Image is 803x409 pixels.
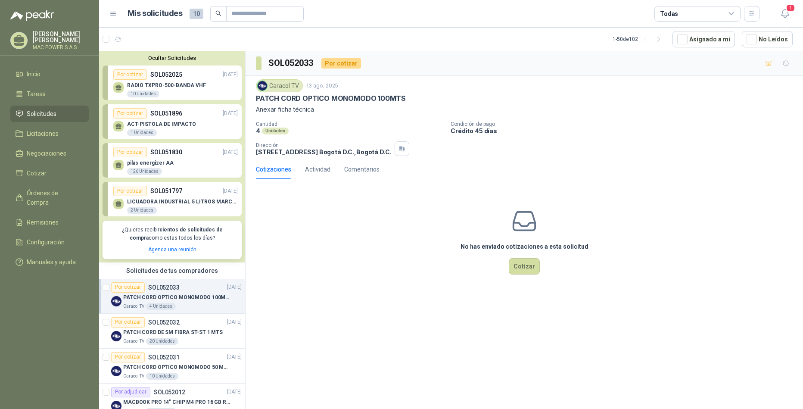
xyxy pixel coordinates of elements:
a: Órdenes de Compra [10,185,89,211]
a: Tareas [10,86,89,102]
p: SOL052033 [148,284,180,290]
p: Caracol TV [123,338,144,345]
p: SOL051830 [150,147,182,157]
p: SOL052031 [148,354,180,360]
button: No Leídos [742,31,793,47]
button: 1 [777,6,793,22]
a: Remisiones [10,214,89,231]
p: [DATE] [223,187,238,195]
button: Cotizar [509,258,540,275]
div: Todas [660,9,678,19]
p: [STREET_ADDRESS] Bogotá D.C. , Bogotá D.C. [256,148,391,156]
span: Negociaciones [27,149,66,158]
span: Órdenes de Compra [27,188,81,207]
div: 2 Unidades [127,207,157,214]
p: [DATE] [227,388,242,396]
h3: SOL052033 [268,56,314,70]
div: 4 Unidades [146,303,176,310]
div: Ocultar SolicitudesPor cotizarSOL052025[DATE] RADIO TXPRO-500-BANDA VHF10 UnidadesPor cotizarSOL0... [99,51,245,262]
a: Por cotizarSOL052031[DATE] Company LogoPATCH CORD OPTICO MONOMODO 50 MTSCaracol TV10 Unidades [99,349,245,384]
a: Por cotizarSOL052025[DATE] RADIO TXPRO-500-BANDA VHF10 Unidades [103,66,242,100]
span: Configuración [27,237,65,247]
p: Dirección [256,142,391,148]
p: SOL051896 [150,109,182,118]
a: Por cotizarSOL051830[DATE] pilas energizer AA126 Unidades [103,143,242,178]
a: Configuración [10,234,89,250]
p: [DATE] [227,283,242,291]
p: [DATE] [227,353,242,361]
p: Caracol TV [123,303,144,310]
div: Caracol TV [256,79,303,92]
a: Negociaciones [10,145,89,162]
a: Inicio [10,66,89,82]
div: Por cotizar [113,69,147,80]
span: search [215,10,221,16]
div: Por cotizar [113,147,147,157]
p: ACT-PISTOLA DE IMPACTO [127,121,196,127]
div: Por adjudicar [111,387,150,397]
p: Cantidad [256,121,444,127]
span: 1 [786,4,795,12]
span: Tareas [27,89,46,99]
img: Company Logo [111,366,121,376]
div: 10 Unidades [146,373,178,380]
a: Manuales y ayuda [10,254,89,270]
p: 4 [256,127,260,134]
span: Cotizar [27,169,47,178]
img: Company Logo [111,331,121,341]
p: Condición de pago [451,121,800,127]
button: Ocultar Solicitudes [103,55,242,61]
p: MAC POWER S.A.S [33,45,89,50]
p: PATCH CORD DE SM FIBRA ST-ST 1 MTS [123,328,223,337]
b: cientos de solicitudes de compra [130,227,223,241]
span: Inicio [27,69,40,79]
div: 20 Unidades [146,338,178,345]
div: Por cotizar [113,108,147,119]
div: Por cotizar [321,58,361,69]
p: pilas energizer AA [127,160,174,166]
a: Licitaciones [10,125,89,142]
p: LICUADORA INDUSTRIAL 5 LITROS MARCA NINJA [127,199,238,205]
div: Por cotizar [111,317,145,328]
h1: Mis solicitudes [128,7,183,20]
a: Por cotizarSOL052032[DATE] Company LogoPATCH CORD DE SM FIBRA ST-ST 1 MTSCaracol TV20 Unidades [99,314,245,349]
a: Agenda una reunión [148,247,196,253]
p: SOL052025 [150,70,182,79]
div: Comentarios [344,165,380,174]
p: 13 ago, 2025 [306,82,338,90]
a: Solicitudes [10,106,89,122]
div: 10 Unidades [127,91,159,97]
div: Cotizaciones [256,165,291,174]
img: Company Logo [258,81,267,91]
div: 126 Unidades [127,168,162,175]
div: Por cotizar [111,282,145,293]
p: PATCH CORD OPTICO MONOMODO 100MTS [256,94,406,103]
p: SOL051797 [150,186,182,196]
div: Por cotizar [111,352,145,362]
p: [DATE] [223,148,238,156]
div: 1 Unidades [127,129,157,136]
p: PATCH CORD OPTICO MONOMODO 50 MTS [123,363,230,372]
p: MACBOOK PRO 14" CHIP M4 PRO 16 GB RAM 1TB [123,398,230,406]
p: SOL052012 [154,389,185,395]
p: SOL052032 [148,319,180,325]
span: Licitaciones [27,129,59,138]
a: Por cotizarSOL051896[DATE] ACT-PISTOLA DE IMPACTO1 Unidades [103,104,242,139]
p: Crédito 45 días [451,127,800,134]
p: RADIO TXPRO-500-BANDA VHF [127,82,206,88]
p: Caracol TV [123,373,144,380]
div: Unidades [262,128,289,134]
div: Actividad [305,165,330,174]
a: Cotizar [10,165,89,181]
div: Solicitudes de tus compradores [99,262,245,279]
h3: No has enviado cotizaciones a esta solicitud [461,242,588,251]
span: Manuales y ayuda [27,257,76,267]
button: Asignado a mi [672,31,735,47]
p: [DATE] [223,109,238,118]
img: Company Logo [111,296,121,306]
span: Solicitudes [27,109,56,119]
p: PATCH CORD OPTICO MONOMODO 100MTS [123,293,230,302]
p: [DATE] [227,318,242,326]
a: Por cotizarSOL052033[DATE] Company LogoPATCH CORD OPTICO MONOMODO 100MTSCaracol TV4 Unidades [99,279,245,314]
img: Logo peakr [10,10,54,21]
